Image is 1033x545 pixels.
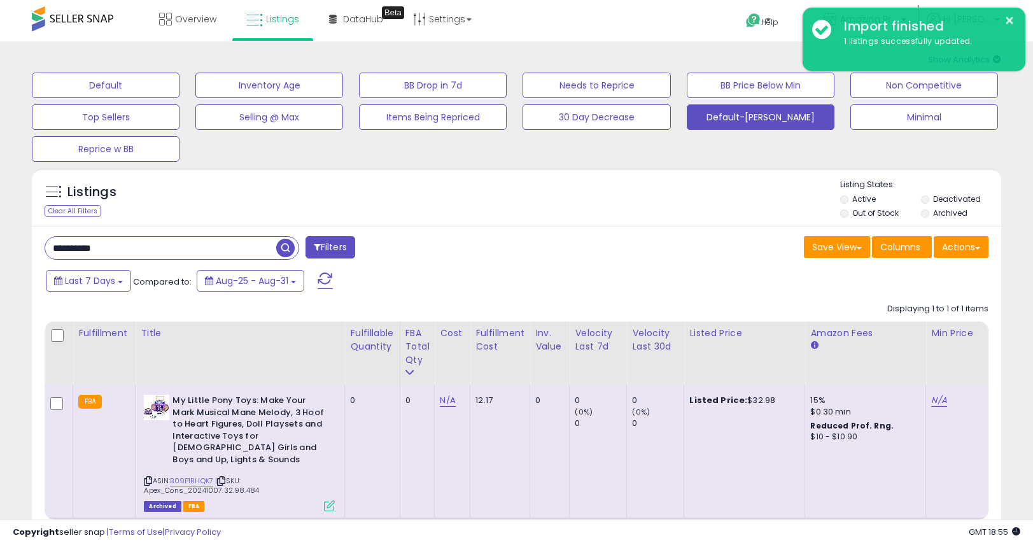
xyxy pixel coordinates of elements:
button: Save View [804,236,870,258]
div: 1 listings successfully updated. [834,36,1016,48]
img: 51yOtKLgyNL._SL40_.jpg [144,395,169,420]
span: Columns [880,241,920,253]
button: Default [32,73,179,98]
label: Deactivated [933,194,981,204]
button: Minimal [850,104,998,130]
div: 0 [535,395,559,406]
button: Selling @ Max [195,104,343,130]
div: 0 [405,395,425,406]
div: FBA Total Qty [405,327,430,367]
strong: Copyright [13,526,59,538]
button: Last 7 Days [46,270,131,292]
a: Terms of Use [109,526,163,538]
button: Needs to Reprice [523,73,670,98]
span: Listings that have been deleted from Seller Central [144,501,181,512]
div: Title [141,327,339,340]
span: Overview [175,13,216,25]
div: Amazon Fees [810,327,920,340]
div: Velocity Last 30d [632,327,678,353]
h5: Listings [67,183,116,201]
i: Get Help [745,13,761,29]
button: Reprice w BB [32,136,179,162]
div: 12.17 [475,395,520,406]
div: 0 [575,418,626,429]
span: Last 7 Days [65,274,115,287]
span: DataHub [343,13,383,25]
button: 30 Day Decrease [523,104,670,130]
a: N/A [440,394,455,407]
button: Filters [306,236,355,258]
p: Listing States: [840,179,1001,191]
div: Velocity Last 7d [575,327,621,353]
button: Default-[PERSON_NAME] [687,104,834,130]
span: Help [761,17,778,27]
span: Compared to: [133,276,192,288]
span: Aug-25 - Aug-31 [216,274,288,287]
div: Listed Price [689,327,799,340]
div: Clear All Filters [45,205,101,217]
span: 2025-09-10 18:55 GMT [969,526,1020,538]
a: B09P1RHQK7 [170,476,213,486]
div: Displaying 1 to 1 of 1 items [887,303,988,315]
button: BB Drop in 7d [359,73,507,98]
button: Inventory Age [195,73,343,98]
div: Fulfillment Cost [475,327,524,353]
div: Min Price [931,327,997,340]
a: N/A [931,394,946,407]
a: Privacy Policy [165,526,221,538]
div: Import finished [834,17,1016,36]
div: Fulfillment [78,327,130,340]
div: $10 - $10.90 [810,432,916,442]
label: Active [852,194,876,204]
button: Columns [872,236,932,258]
button: Actions [934,236,988,258]
label: Archived [933,208,967,218]
div: seller snap | | [13,527,221,539]
button: × [1004,13,1015,29]
label: Out of Stock [852,208,899,218]
span: Listings [266,13,299,25]
button: Items Being Repriced [359,104,507,130]
div: Cost [440,327,465,340]
b: Reduced Prof. Rng. [810,420,894,431]
small: FBA [78,395,102,409]
div: 0 [575,395,626,406]
div: 15% [810,395,916,406]
span: FBA [183,501,205,512]
div: ASIN: [144,395,335,510]
small: (0%) [632,407,650,417]
a: Help [736,3,803,41]
span: | SKU: Apex_Cons_20241007.32.98.484 [144,476,259,495]
b: Listed Price: [689,394,747,406]
div: Fulfillable Quantity [350,327,394,353]
button: Aug-25 - Aug-31 [197,270,304,292]
div: 0 [350,395,390,406]
div: 0 [632,418,684,429]
small: Amazon Fees. [810,340,818,351]
div: Inv. value [535,327,564,353]
div: 0 [632,395,684,406]
button: Top Sellers [32,104,179,130]
button: Non Competitive [850,73,998,98]
div: $32.98 [689,395,795,406]
div: $0.30 min [810,406,916,418]
small: (0%) [575,407,593,417]
button: BB Price Below Min [687,73,834,98]
b: My Little Pony Toys: Make Your Mark Musical Mane Melody, 3 Hoof to Heart Figures, Doll Playsets a... [172,395,327,469]
div: Tooltip anchor [382,6,404,19]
